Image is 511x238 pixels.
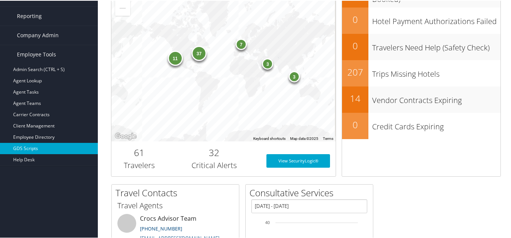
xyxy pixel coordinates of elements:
div: 3 [262,58,273,69]
span: Company Admin [17,25,59,44]
h2: 61 [117,146,162,158]
h2: 207 [342,65,368,78]
div: 37 [192,45,207,60]
div: 3 [289,70,300,82]
span: Map data ©2025 [290,136,318,140]
h3: Credit Cards Expiring [372,117,500,131]
button: Keyboard shortcuts [253,135,286,141]
h3: Trips Missing Hotels [372,64,500,79]
h2: Travel Contacts [116,186,239,199]
a: 14Vendor Contracts Expiring [342,86,500,112]
h3: Critical Alerts [173,159,255,170]
h3: Travel Agents [117,200,233,210]
h2: 14 [342,91,368,104]
a: [PHONE_NUMBER] [140,224,182,231]
h2: 32 [173,146,255,158]
h2: 0 [342,118,368,130]
h2: 0 [342,12,368,25]
span: Employee Tools [17,44,56,63]
a: 0Credit Cards Expiring [342,112,500,138]
h2: Consultative Services [249,186,373,199]
a: 0Travelers Need Help (Safety Check) [342,33,500,59]
a: Open this area in Google Maps (opens a new window) [113,131,138,141]
h3: Vendor Contracts Expiring [372,91,500,105]
tspan: 40 [265,220,270,224]
div: 11 [168,50,183,65]
div: 7 [236,38,247,49]
span: Reporting [17,6,42,25]
a: 207Trips Missing Hotels [342,59,500,86]
a: View SecurityLogic® [266,153,330,167]
a: 0Hotel Payment Authorizations Failed [342,7,500,33]
h2: 0 [342,39,368,52]
h3: Travelers [117,159,162,170]
img: Google [113,131,138,141]
h3: Hotel Payment Authorizations Failed [372,12,500,26]
a: Terms (opens in new tab) [323,136,333,140]
h3: Travelers Need Help (Safety Check) [372,38,500,52]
